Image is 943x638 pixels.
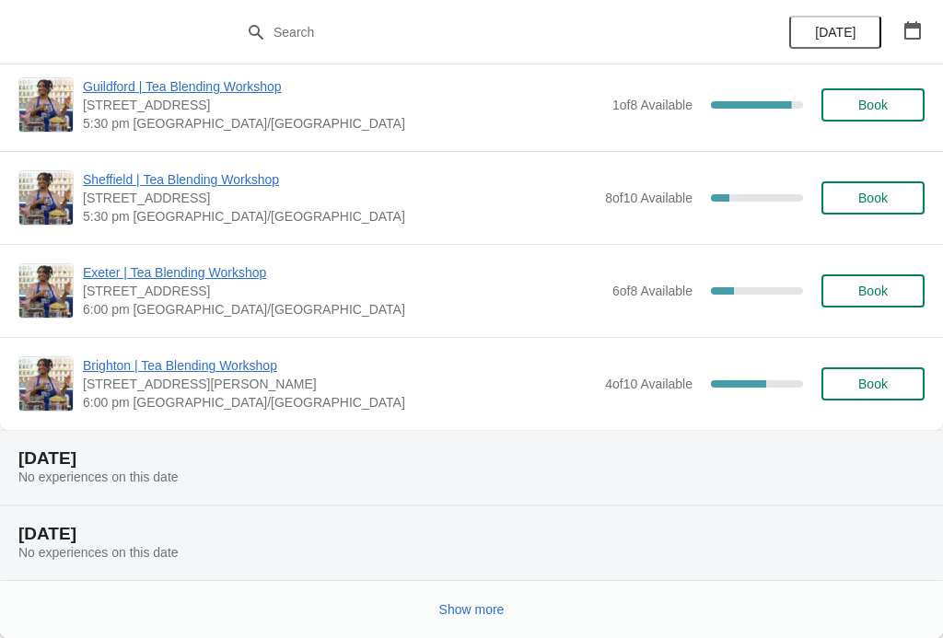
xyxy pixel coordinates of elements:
[858,377,888,391] span: Book
[432,593,512,626] button: Show more
[18,545,179,560] span: No experiences on this date
[858,191,888,205] span: Book
[821,88,925,122] button: Book
[83,170,596,189] span: Sheffield | Tea Blending Workshop
[83,207,596,226] span: 5:30 pm [GEOGRAPHIC_DATA]/[GEOGRAPHIC_DATA]
[605,377,693,391] span: 4 of 10 Available
[18,470,179,484] span: No experiences on this date
[83,375,596,393] span: [STREET_ADDRESS][PERSON_NAME]
[83,356,596,375] span: Brighton | Tea Blending Workshop
[83,96,603,114] span: [STREET_ADDRESS]
[821,181,925,215] button: Book
[858,284,888,298] span: Book
[439,602,505,617] span: Show more
[605,191,693,205] span: 8 of 10 Available
[83,114,603,133] span: 5:30 pm [GEOGRAPHIC_DATA]/[GEOGRAPHIC_DATA]
[19,171,73,225] img: Sheffield | Tea Blending Workshop | 76 - 78 Pinstone Street, Sheffield, S1 2HP | 5:30 pm Europe/L...
[83,77,603,96] span: Guildford | Tea Blending Workshop
[83,189,596,207] span: [STREET_ADDRESS]
[612,284,693,298] span: 6 of 8 Available
[83,300,603,319] span: 6:00 pm [GEOGRAPHIC_DATA]/[GEOGRAPHIC_DATA]
[19,357,73,411] img: Brighton | Tea Blending Workshop | 41 Gardner Street, Brighton BN1 1UN | 6:00 pm Europe/London
[83,393,596,412] span: 6:00 pm [GEOGRAPHIC_DATA]/[GEOGRAPHIC_DATA]
[821,274,925,307] button: Book
[18,449,925,468] h2: [DATE]
[821,367,925,400] button: Book
[83,263,603,282] span: Exeter | Tea Blending Workshop
[815,25,856,40] span: [DATE]
[612,98,693,112] span: 1 of 8 Available
[273,16,707,49] input: Search
[19,78,73,132] img: Guildford | Tea Blending Workshop | 5 Market Street, Guildford, GU1 4LB | 5:30 pm Europe/London
[789,16,881,49] button: [DATE]
[83,282,603,300] span: [STREET_ADDRESS]
[19,264,73,318] img: Exeter | Tea Blending Workshop | 46 High Street, Exeter, EX4 3DJ | 6:00 pm Europe/London
[18,525,925,543] h2: [DATE]
[858,98,888,112] span: Book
